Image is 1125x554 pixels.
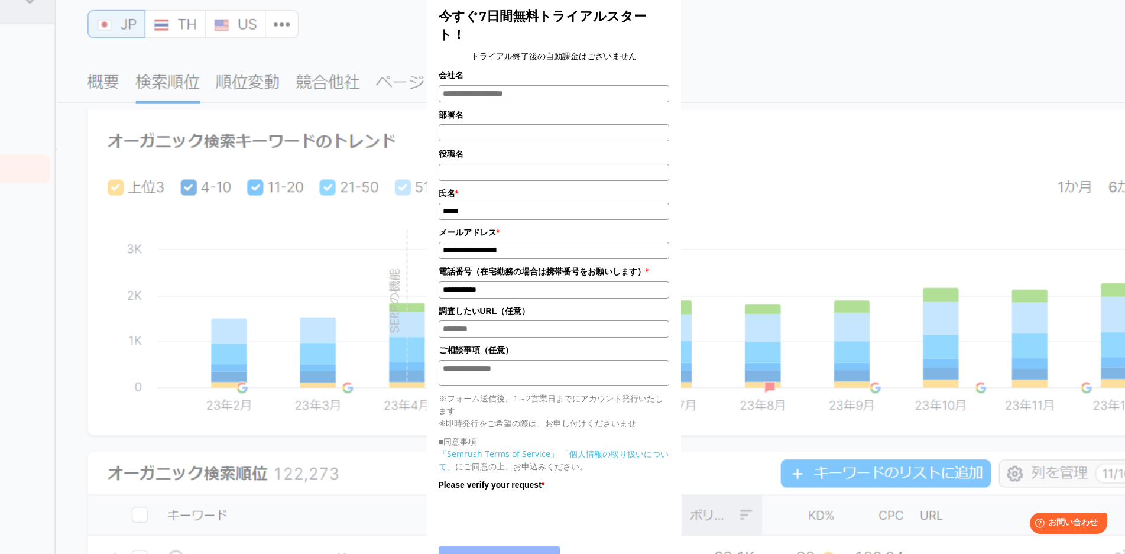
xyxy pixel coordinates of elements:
p: にご同意の上、お申込みください。 [439,448,669,472]
label: メールアドレス [439,226,669,239]
p: ※フォーム送信後、1～2営業日までにアカウント発行いたします ※即時発行をご希望の際は、お申し付けくださいませ [439,392,669,429]
label: 調査したいURL（任意） [439,304,669,318]
label: 電話番号（在宅勤務の場合は携帯番号をお願いします） [439,265,669,278]
label: 部署名 [439,108,669,121]
a: 「Semrush Terms of Service」 [439,448,559,459]
label: 役職名 [439,147,669,160]
h2: 今すぐ7日間無料トライアルスタート！ [439,7,669,44]
a: 「個人情報の取り扱いについて」 [439,448,669,472]
label: ご相談事項（任意） [439,344,669,357]
iframe: reCAPTCHA [439,494,618,540]
center: トライアル終了後の自動課金はございません [439,50,669,63]
label: 会社名 [439,69,669,82]
label: 氏名 [439,187,669,200]
p: ■同意事項 [439,435,669,448]
label: Please verify your request [439,478,669,491]
iframe: Help widget launcher [1020,508,1112,541]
